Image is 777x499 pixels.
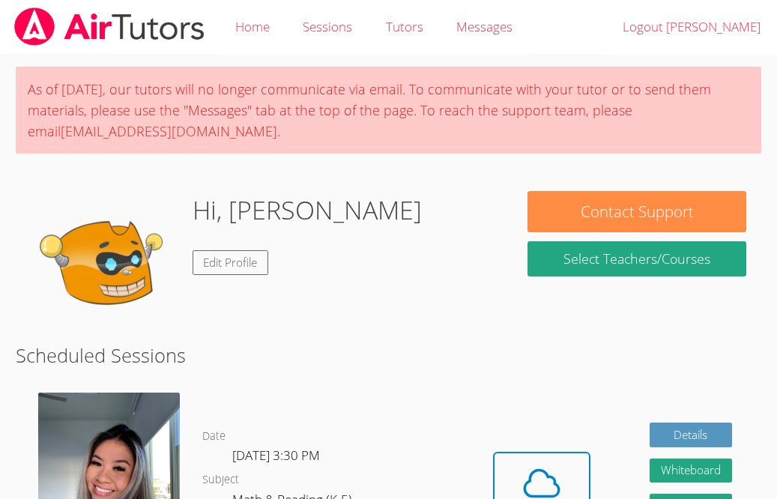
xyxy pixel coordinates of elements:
img: default.png [31,191,181,341]
button: Contact Support [527,191,746,232]
h1: Hi, [PERSON_NAME] [193,191,422,229]
div: As of [DATE], our tutors will no longer communicate via email. To communicate with your tutor or ... [16,67,762,154]
a: Details [650,423,732,447]
span: [DATE] 3:30 PM [232,447,320,464]
dt: Date [202,427,226,446]
dt: Subject [202,471,239,489]
a: Edit Profile [193,250,269,275]
button: Whiteboard [650,459,732,483]
span: Messages [456,18,513,35]
img: airtutors_banner-c4298cdbf04f3fff15de1276eac7730deb9818008684d7c2e4769d2f7ddbe033.png [13,7,206,46]
a: Select Teachers/Courses [527,241,746,276]
h2: Scheduled Sessions [16,341,762,369]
